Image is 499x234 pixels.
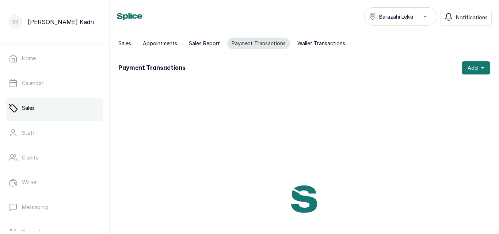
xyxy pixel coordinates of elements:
button: Payment Transactions [227,38,290,49]
a: Wallet [6,172,103,193]
h1: Payment Transactions [118,64,186,72]
span: Notifications [456,14,488,21]
button: Notifications [440,9,492,26]
span: Barazahi Lekki [379,13,413,20]
span: Add [468,64,478,72]
p: Clients [22,154,38,161]
p: YK [12,18,19,26]
a: Staff [6,123,103,143]
a: Sales [6,98,103,118]
p: [PERSON_NAME] Kadri [28,18,94,26]
p: Wallet [22,179,37,186]
p: Messaging [22,204,48,211]
p: Sales [22,104,35,112]
a: Messaging [6,197,103,218]
a: Calendar [6,73,103,93]
button: Barazahi Lekki [364,7,437,26]
button: Add [462,61,490,74]
button: Appointments [138,38,182,49]
button: Sales [114,38,136,49]
button: Sales Report [184,38,224,49]
button: Wallet Transactions [293,38,350,49]
a: Clients [6,147,103,168]
p: Calendar [22,80,43,87]
p: Home [22,55,36,62]
a: Home [6,48,103,69]
p: Staff [22,129,35,137]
